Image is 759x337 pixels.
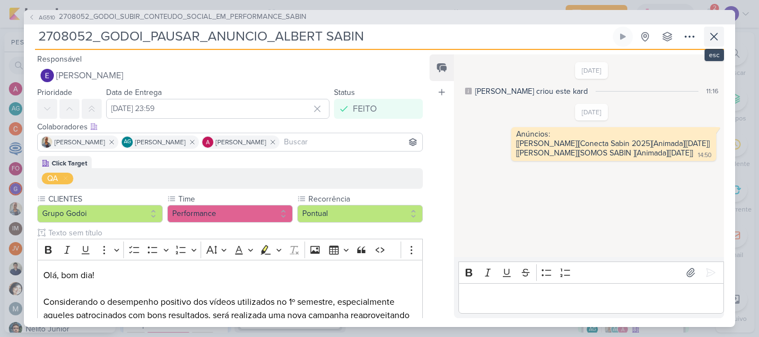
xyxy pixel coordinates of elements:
div: Anúncios: [516,129,711,139]
div: Colaboradores [37,121,423,133]
div: [[PERSON_NAME]][Conecta Sabin 2025][Animada][[DATE]] [[PERSON_NAME]][SOMOS SABIN ][Animada][[DATE]] [516,139,710,158]
label: Time [177,193,293,205]
div: Editor editing area: main [458,283,724,314]
div: QA [47,173,58,184]
div: Aline Gimenez Graciano [122,137,133,148]
input: Kard Sem Título [35,27,611,47]
input: Texto sem título [46,227,423,239]
p: AG [124,139,131,145]
div: FEITO [353,102,377,115]
button: Pontual [297,205,423,223]
label: Status [334,88,355,97]
img: Alessandra Gomes [202,137,213,148]
div: Click Target [52,158,87,168]
span: [PERSON_NAME] [135,137,186,147]
div: Editor toolbar [458,261,724,283]
span: [PERSON_NAME] [56,69,123,82]
p: Olá, bom dia! Considerando o desempenho positivo dos vídeos utilizados no 1º semestre, especialme... [43,269,417,335]
button: FEITO [334,99,423,119]
div: Editor toolbar [37,239,423,260]
img: Iara Santos [41,137,52,148]
span: [PERSON_NAME] [216,137,266,147]
span: [PERSON_NAME] [54,137,105,147]
label: Data de Entrega [106,88,162,97]
input: Buscar [282,135,420,149]
div: Ligar relógio [618,32,627,41]
div: esc [705,49,724,61]
div: 11:16 [706,86,718,96]
label: Recorrência [307,193,423,205]
div: 14:50 [698,151,712,160]
label: CLIENTES [47,193,163,205]
input: Select a date [106,99,329,119]
button: [PERSON_NAME] [37,66,423,85]
img: Eduardo Quaresma [41,69,54,82]
button: Grupo Godoi [37,205,163,223]
div: [PERSON_NAME] criou este kard [475,85,588,97]
button: Performance [167,205,293,223]
label: Responsável [37,54,82,64]
label: Prioridade [37,88,72,97]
